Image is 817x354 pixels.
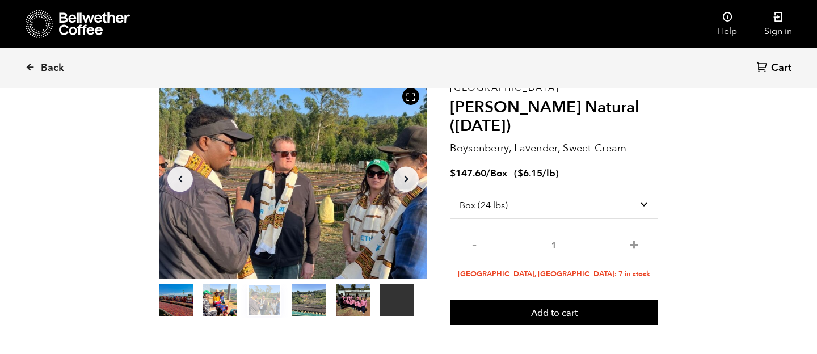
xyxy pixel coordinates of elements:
[450,141,658,156] p: Boysenberry, Lavender, Sweet Cream
[517,167,542,180] bdi: 6.15
[771,61,791,75] span: Cart
[756,61,794,76] a: Cart
[41,61,64,75] span: Back
[517,167,523,180] span: $
[450,167,486,180] bdi: 147.60
[380,284,414,316] video: Your browser does not support the video tag.
[467,238,481,250] button: -
[450,167,456,180] span: $
[627,238,641,250] button: +
[450,98,658,136] h2: [PERSON_NAME] Natural ([DATE])
[490,167,507,180] span: Box
[450,300,658,326] button: Add to cart
[450,269,658,280] li: [GEOGRAPHIC_DATA], [GEOGRAPHIC_DATA]: 7 in stock
[486,167,490,180] span: /
[514,167,559,180] span: ( )
[542,167,555,180] span: /lb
